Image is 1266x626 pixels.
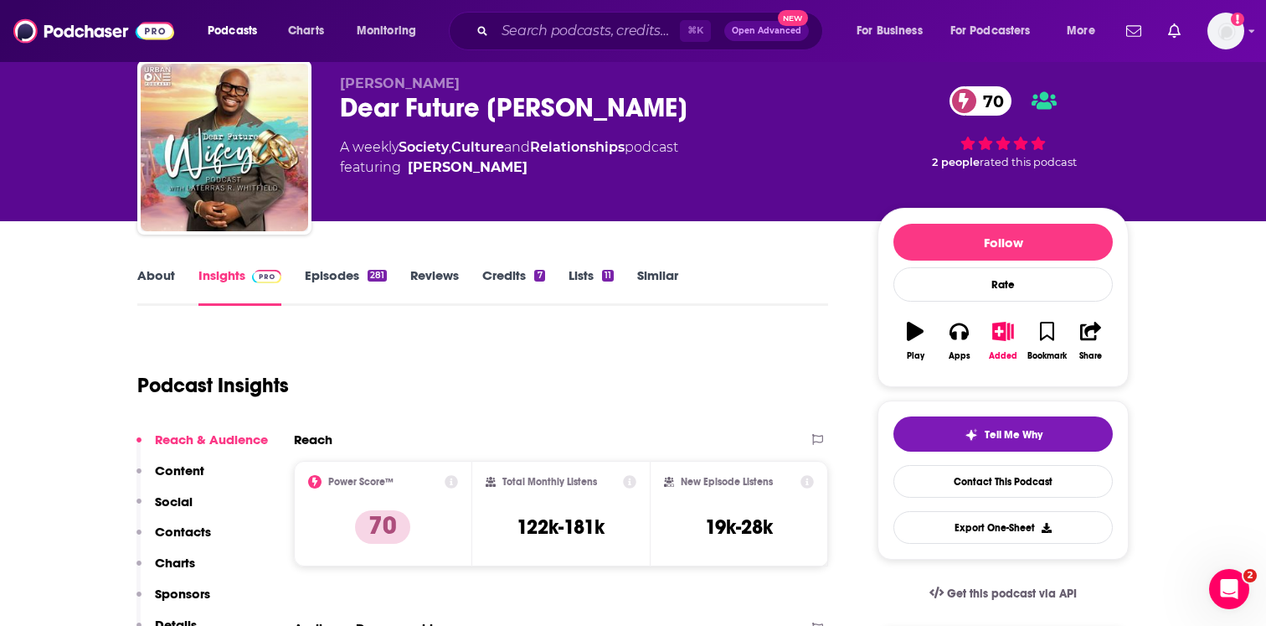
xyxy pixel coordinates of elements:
[1067,19,1095,43] span: More
[981,311,1025,371] button: Added
[399,139,449,155] a: Society
[893,224,1113,261] button: Follow
[1119,17,1148,45] a: Show notifications dropdown
[937,311,980,371] button: Apps
[502,476,597,488] h2: Total Monthly Listens
[680,20,711,42] span: ⌘ K
[893,465,1113,498] a: Contact This Podcast
[252,270,281,283] img: Podchaser Pro
[155,586,210,602] p: Sponsors
[141,64,308,231] img: Dear Future Wifey
[1243,569,1257,582] span: 2
[495,18,680,44] input: Search podcasts, credits, & more...
[328,476,394,488] h2: Power Score™
[340,137,678,178] div: A weekly podcast
[1161,17,1187,45] a: Show notifications dropdown
[155,524,211,540] p: Contacts
[893,511,1113,544] button: Export One-Sheet
[1079,351,1102,361] div: Share
[136,555,195,586] button: Charts
[602,270,614,282] div: 11
[198,267,281,306] a: InsightsPodchaser Pro
[136,586,210,617] button: Sponsors
[345,18,438,44] button: open menu
[1207,13,1244,49] img: User Profile
[1207,13,1244,49] button: Show profile menu
[778,10,808,26] span: New
[451,139,504,155] a: Culture
[1207,13,1244,49] span: Logged in as EllaRoseMurphy
[893,267,1113,302] div: Rate
[1027,351,1067,361] div: Bookmark
[965,428,978,442] img: tell me why sparkle
[950,19,1031,43] span: For Podcasters
[517,515,605,540] h3: 122k-181k
[1055,18,1116,44] button: open menu
[137,373,289,398] h1: Podcast Insights
[340,75,460,91] span: [PERSON_NAME]
[732,27,801,35] span: Open Advanced
[208,19,257,43] span: Podcasts
[13,15,174,47] img: Podchaser - Follow, Share and Rate Podcasts
[989,351,1017,361] div: Added
[465,12,839,50] div: Search podcasts, credits, & more...
[845,18,944,44] button: open menu
[368,270,387,282] div: 281
[288,19,324,43] span: Charts
[966,86,1012,116] span: 70
[410,267,459,306] a: Reviews
[949,351,970,361] div: Apps
[1209,569,1249,609] iframe: Intercom live chat
[534,270,544,282] div: 7
[939,18,1055,44] button: open menu
[569,267,614,306] a: Lists11
[155,463,204,479] p: Content
[877,75,1129,179] div: 70 2 peoplerated this podcast
[355,510,410,544] p: 70
[136,463,204,494] button: Content
[1231,13,1244,26] svg: Email not verified
[504,139,530,155] span: and
[947,587,1077,601] span: Get this podcast via API
[340,158,678,178] span: featuring
[530,139,625,155] a: Relationships
[980,156,1077,168] span: rated this podcast
[637,267,678,306] a: Similar
[136,432,268,463] button: Reach & Audience
[136,524,211,555] button: Contacts
[196,18,279,44] button: open menu
[294,432,332,448] h2: Reach
[681,476,773,488] h2: New Episode Listens
[155,432,268,448] p: Reach & Audience
[277,18,334,44] a: Charts
[408,158,527,178] a: Laterras R. Whitfield
[705,515,773,540] h3: 19k-28k
[136,494,193,525] button: Social
[1025,311,1068,371] button: Bookmark
[155,494,193,510] p: Social
[482,267,544,306] a: Credits7
[724,21,809,41] button: Open AdvancedNew
[1069,311,1113,371] button: Share
[137,267,175,306] a: About
[155,555,195,571] p: Charts
[985,428,1042,442] span: Tell Me Why
[357,19,416,43] span: Monitoring
[932,156,980,168] span: 2 people
[916,573,1090,614] a: Get this podcast via API
[305,267,387,306] a: Episodes281
[893,416,1113,452] button: tell me why sparkleTell Me Why
[893,311,937,371] button: Play
[907,351,924,361] div: Play
[949,86,1012,116] a: 70
[449,139,451,155] span: ,
[857,19,923,43] span: For Business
